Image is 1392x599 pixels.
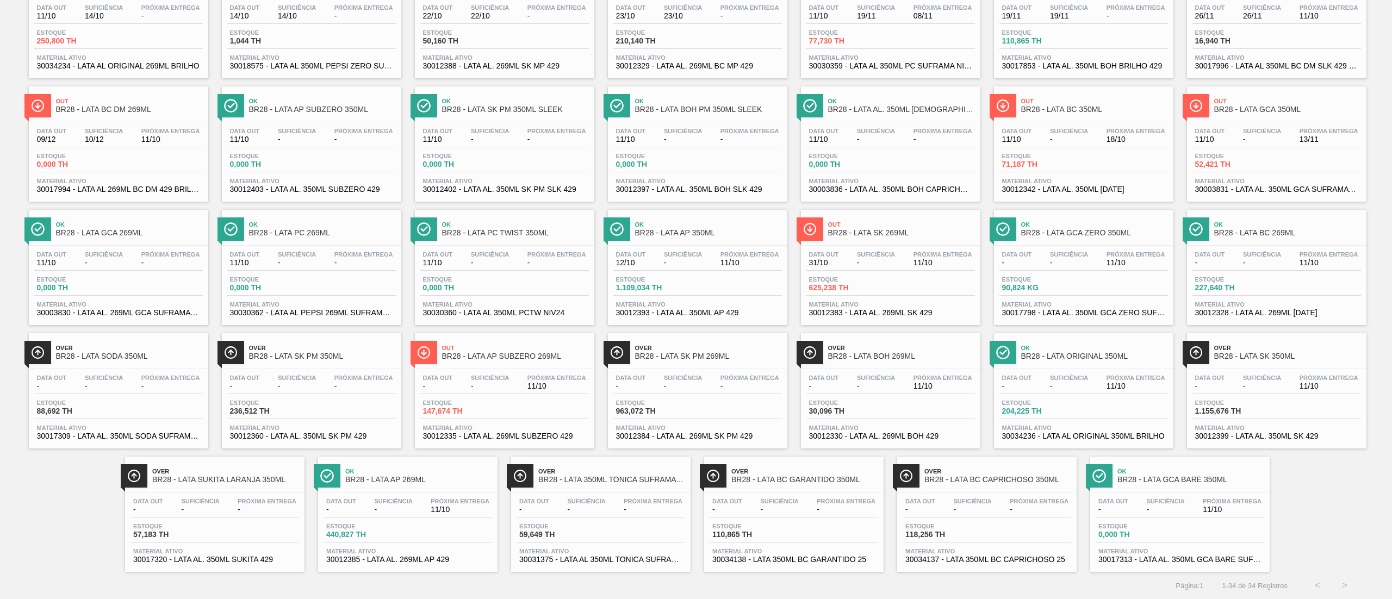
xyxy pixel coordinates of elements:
[249,221,396,228] span: Ok
[1002,185,1165,194] span: 30012342 - LATA AL. 350ML BC 429
[610,346,624,359] img: Ícone
[720,259,779,267] span: 11/10
[230,54,393,61] span: Material ativo
[1214,229,1361,237] span: BR28 - LATA BC 269ML
[809,153,885,159] span: Estoque
[809,12,839,20] span: 11/10
[600,325,793,448] a: ÍconeOverBR28 - LATA SK PM 269MLData out-Suficiência-Próxima Entrega-Estoque963,072 THMaterial at...
[1021,221,1168,228] span: Ok
[664,4,702,11] span: Suficiência
[1195,309,1358,317] span: 30012328 - LATA AL. 269ML BC 429
[616,29,692,36] span: Estoque
[37,135,67,143] span: 09/12
[1002,309,1165,317] span: 30017798 - LATA AL. 350ML GCA ZERO SUFRAMA NIV22
[1107,251,1165,258] span: Próxima Entrega
[141,4,200,11] span: Próxima Entrega
[141,251,200,258] span: Próxima Entrega
[1195,62,1358,70] span: 30017996 - LATA AL 350ML BC DM SLK 429 BRILHO
[809,301,972,308] span: Material ativo
[31,222,45,236] img: Ícone
[1050,251,1088,258] span: Suficiência
[664,259,702,267] span: -
[442,221,589,228] span: Ok
[720,135,779,143] span: -
[1195,4,1225,11] span: Data out
[1021,98,1168,104] span: Out
[1179,78,1372,202] a: ÍconeOutBR28 - LATA GCA 350MLData out11/10Suficiência-Próxima Entrega13/11Estoque52,421 THMateria...
[37,160,113,169] span: 0,000 TH
[809,29,885,36] span: Estoque
[37,178,200,184] span: Material ativo
[1214,98,1361,104] span: Out
[37,251,67,258] span: Data out
[417,222,431,236] img: Ícone
[857,259,895,267] span: -
[1002,153,1078,159] span: Estoque
[793,325,986,448] a: ÍconeOverBR28 - LATA BOH 269MLData out-Suficiência-Próxima Entrega11/10Estoque30,096 THMaterial a...
[1021,345,1168,351] span: Ok
[230,251,260,258] span: Data out
[616,178,779,184] span: Material ativo
[809,135,839,143] span: 11/10
[616,309,779,317] span: 30012393 - LATA AL. 350ML AP 429
[1195,301,1358,308] span: Material ativo
[423,259,453,267] span: 11/10
[214,202,407,325] a: ÍconeOkBR28 - LATA PC 269MLData out11/10Suficiência-Próxima Entrega-Estoque0,000 THMaterial ativo...
[1002,276,1078,283] span: Estoque
[828,345,975,351] span: Over
[600,202,793,325] a: ÍconeOkBR28 - LATA AP 350MLData out12/10Suficiência-Próxima Entrega11/10Estoque1.109,034 THMateri...
[214,325,407,448] a: ÍconeOverBR28 - LATA SK PM 350MLData out-Suficiência-Próxima Entrega-Estoque236,512 THMaterial at...
[56,229,203,237] span: BR28 - LATA GCA 269ML
[1300,128,1358,134] span: Próxima Entrega
[809,37,885,45] span: 77,730 TH
[471,12,509,20] span: 22/10
[249,229,396,237] span: BR28 - LATA PC 269ML
[442,345,589,351] span: Out
[1107,259,1165,267] span: 11/10
[1002,251,1032,258] span: Data out
[85,128,123,134] span: Suficiência
[809,284,885,292] span: 625,238 TH
[230,153,306,159] span: Estoque
[1243,128,1281,134] span: Suficiência
[527,12,586,20] span: -
[913,259,972,267] span: 11/10
[664,128,702,134] span: Suficiência
[1179,202,1372,325] a: ÍconeOkBR28 - LATA BC 269MLData out-Suficiência-Próxima Entrega11/10Estoque227,640 THMaterial ati...
[141,259,200,267] span: -
[423,29,499,36] span: Estoque
[141,12,200,20] span: -
[407,202,600,325] a: ÍconeOkBR28 - LATA PC TWIST 350MLData out11/10Suficiência-Próxima Entrega-Estoque0,000 THMaterial...
[334,135,393,143] span: -
[278,259,316,267] span: -
[21,78,214,202] a: ÍconeOutBR28 - LATA BC DM 269MLData out09/12Suficiência10/12Próxima Entrega11/10Estoque0,000 THMa...
[664,12,702,20] span: 23/10
[527,128,586,134] span: Próxima Entrega
[214,78,407,202] a: ÍconeOkBR28 - LATA AP SUBZERO 350MLData out11/10Suficiência-Próxima Entrega-Estoque0,000 THMateri...
[230,37,306,45] span: 1,044 TH
[423,12,453,20] span: 22/10
[230,29,306,36] span: Estoque
[278,12,316,20] span: 14/10
[616,259,646,267] span: 12/10
[423,301,586,308] span: Material ativo
[37,37,113,45] span: 250,800 TH
[21,202,214,325] a: ÍconeOkBR28 - LATA GCA 269MLData out11/10Suficiência-Próxima Entrega-Estoque0,000 THMaterial ativ...
[249,105,396,114] span: BR28 - LATA AP SUBZERO 350ML
[1002,29,1078,36] span: Estoque
[828,352,975,360] span: BR28 - LATA BOH 269ML
[249,352,396,360] span: BR28 - LATA SK PM 350ML
[809,160,885,169] span: 0,000 TH
[1195,259,1225,267] span: -
[1107,135,1165,143] span: 18/10
[1189,346,1203,359] img: Ícone
[720,12,779,20] span: -
[1107,12,1165,20] span: -
[230,301,393,308] span: Material ativo
[423,62,586,70] span: 30012388 - LATA AL. 269ML SK MP 429
[56,352,203,360] span: BR28 - LATA SODA 350ML
[1195,135,1225,143] span: 11/10
[249,345,396,351] span: Over
[1243,12,1281,20] span: 26/11
[423,54,586,61] span: Material ativo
